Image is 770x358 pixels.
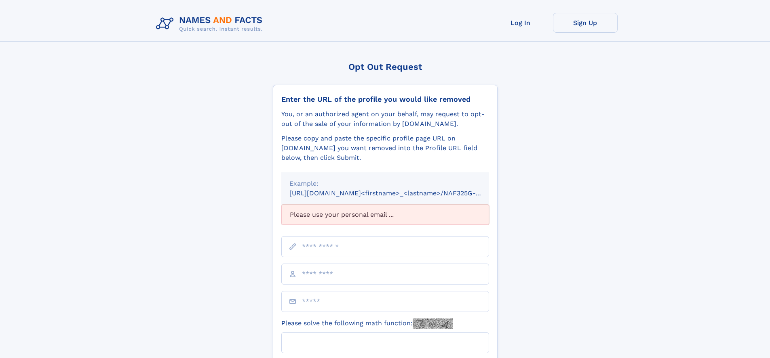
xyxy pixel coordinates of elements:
div: Please copy and paste the specific profile page URL on [DOMAIN_NAME] you want removed into the Pr... [281,134,489,163]
label: Please solve the following math function: [281,318,453,329]
div: Example: [289,179,481,188]
div: You, or an authorized agent on your behalf, may request to opt-out of the sale of your informatio... [281,109,489,129]
a: Sign Up [553,13,618,33]
small: [URL][DOMAIN_NAME]<firstname>_<lastname>/NAF325G-xxxxxxxx [289,189,504,197]
div: Opt Out Request [273,62,498,72]
a: Log In [488,13,553,33]
div: Please use your personal email ... [281,205,489,225]
div: Enter the URL of the profile you would like removed [281,95,489,104]
img: Logo Names and Facts [153,13,269,35]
